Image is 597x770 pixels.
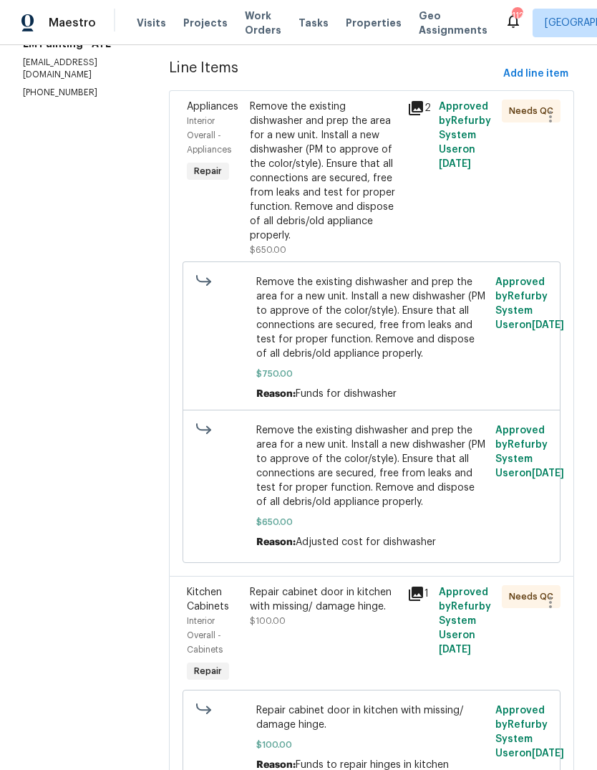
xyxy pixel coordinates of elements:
span: [DATE] [439,159,471,169]
div: 1 [407,585,430,602]
span: Repair cabinet door in kitchen with missing/ damage hinge. [256,703,487,732]
span: Visits [137,16,166,30]
span: Maestro [49,16,96,30]
span: Adjusted cost for dishwasher [296,537,436,547]
span: $100.00 [250,617,286,625]
span: Repair [188,664,228,678]
span: Work Orders [245,9,281,37]
span: Approved by Refurby System User on [495,277,564,330]
span: Interior Overall - Appliances [187,117,231,154]
span: Interior Overall - Cabinets [187,617,223,654]
span: Approved by Refurby System User on [495,425,564,478]
p: [EMAIL_ADDRESS][DOMAIN_NAME] [23,57,135,81]
span: $750.00 [256,367,487,381]
span: Needs QC [509,589,559,604]
div: 2 [407,100,430,117]
span: Reason: [256,760,296,770]
span: Appliances [187,102,238,112]
span: Line Items [169,61,497,87]
span: Approved by Refurby System User on [495,706,564,759]
span: Remove the existing dishwasher and prep the area for a new unit. Install a new dishwasher (PM to ... [256,423,487,509]
span: [DATE] [532,749,564,759]
span: Approved by Refurby System User on [439,587,491,655]
span: $100.00 [256,738,487,752]
span: Needs QC [509,104,559,118]
span: Properties [346,16,402,30]
span: Remove the existing dishwasher and prep the area for a new unit. Install a new dishwasher (PM to ... [256,275,487,361]
span: Projects [183,16,228,30]
span: Geo Assignments [419,9,487,37]
div: Repair cabinet door in kitchen with missing/ damage hinge. [250,585,399,614]
p: [PHONE_NUMBER] [23,87,135,99]
button: Add line item [497,61,574,87]
span: Funds for dishwasher [296,389,397,399]
div: Remove the existing dishwasher and prep the area for a new unit. Install a new dishwasher (PM to ... [250,100,399,243]
span: [DATE] [532,320,564,330]
span: [DATE] [439,645,471,655]
span: Reason: [256,389,296,399]
span: [DATE] [532,468,564,478]
span: Reason: [256,537,296,547]
span: Repair [188,164,228,178]
span: $650.00 [250,246,286,254]
div: 112 [512,9,522,23]
span: $650.00 [256,515,487,529]
span: Kitchen Cabinets [187,587,229,612]
span: Add line item [503,65,568,83]
span: Approved by Refurby System User on [439,102,491,169]
span: Tasks [298,18,329,28]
